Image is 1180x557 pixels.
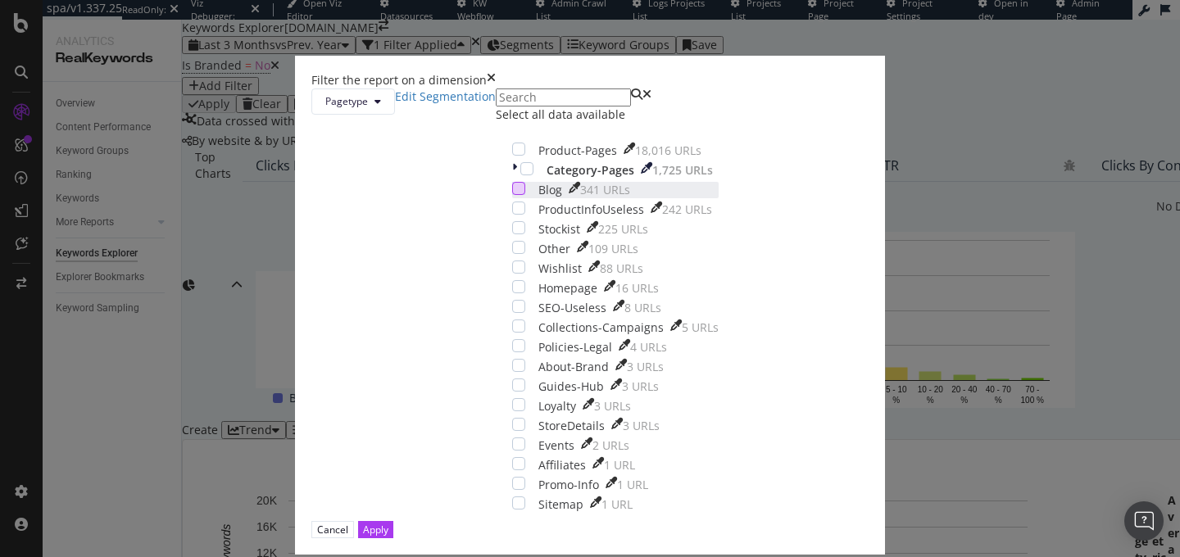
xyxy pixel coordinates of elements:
div: Sitemap [538,496,583,513]
div: Select all data available [496,106,735,123]
input: Search [496,88,631,106]
div: SEO-Useless [538,300,606,316]
div: 1 URL [601,496,633,513]
div: 8 URLs [624,300,661,316]
div: modal [295,56,885,555]
div: Policies-Legal [538,339,612,355]
div: Category-Pages [547,162,634,179]
div: Filter the report on a dimension [311,72,487,88]
div: 3 URLs [594,398,631,414]
div: Promo-Info [538,477,599,493]
div: About-Brand [538,359,609,375]
div: 88 URLs [600,260,643,277]
div: 3 URLs [627,359,664,375]
div: 1 URL [604,457,635,473]
div: Homepage [538,280,597,297]
div: 18,016 URLs [635,143,701,159]
div: 5 URLs [682,319,719,336]
div: 3 URLs [623,418,660,434]
div: Blog [538,182,562,198]
div: 109 URLs [588,241,638,257]
div: 4 URLs [630,339,667,355]
div: Affiliates [538,457,586,473]
div: times [487,72,496,88]
div: 1 URL [617,477,648,493]
button: Cancel [311,521,354,538]
div: Guides-Hub [538,378,604,395]
div: Other [538,241,570,257]
div: 341 URLs [580,182,630,198]
div: Cancel [317,523,348,537]
a: Edit Segmentation [395,88,496,115]
div: 2 URLs [592,437,629,454]
div: Wishlist [538,260,582,277]
div: Collections-Campaigns [538,319,664,336]
button: Apply [358,521,393,538]
button: Pagetype [311,88,395,115]
div: 3 URLs [622,378,659,395]
div: 16 URLs [615,280,659,297]
div: StoreDetails [538,418,605,434]
div: Apply [363,523,388,537]
div: ProductInfoUseless [538,202,644,218]
div: Open Intercom Messenger [1124,501,1164,541]
div: Events [538,437,574,454]
div: Product-Pages [538,143,617,159]
div: Stockist [538,221,580,238]
div: 1,725 URLs [652,162,713,179]
div: 242 URLs [662,202,712,218]
div: 225 URLs [598,221,648,238]
span: Pagetype [325,94,368,108]
div: Loyalty [538,398,576,414]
